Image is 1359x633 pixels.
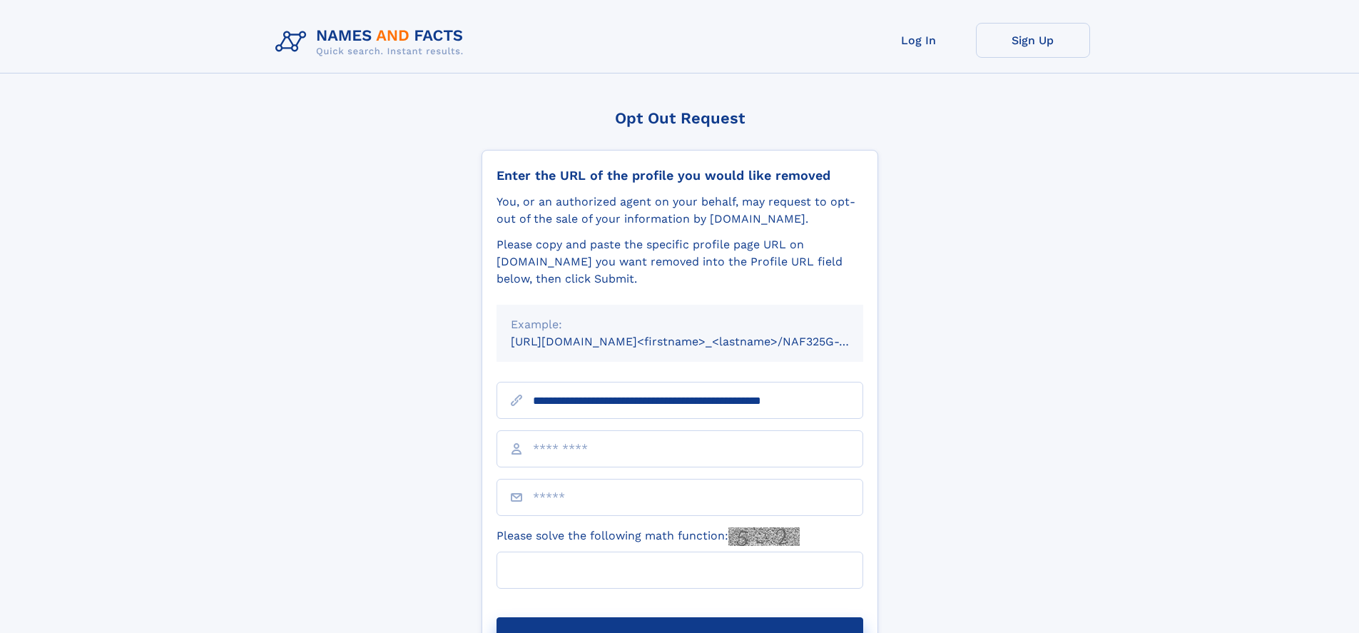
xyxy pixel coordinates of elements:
[511,335,890,348] small: [URL][DOMAIN_NAME]<firstname>_<lastname>/NAF325G-xxxxxxxx
[497,168,863,183] div: Enter the URL of the profile you would like removed
[497,193,863,228] div: You, or an authorized agent on your behalf, may request to opt-out of the sale of your informatio...
[497,236,863,288] div: Please copy and paste the specific profile page URL on [DOMAIN_NAME] you want removed into the Pr...
[270,23,475,61] img: Logo Names and Facts
[482,109,878,127] div: Opt Out Request
[862,23,976,58] a: Log In
[976,23,1090,58] a: Sign Up
[497,527,800,546] label: Please solve the following math function:
[511,316,849,333] div: Example:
